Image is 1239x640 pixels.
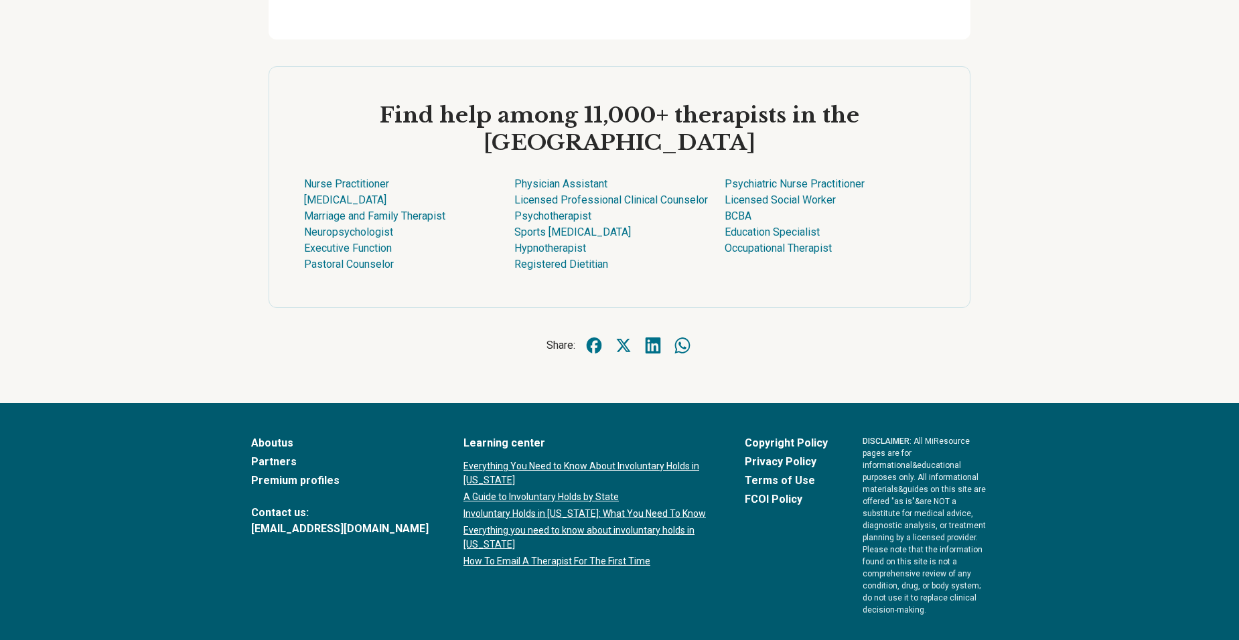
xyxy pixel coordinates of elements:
[642,335,664,356] a: Share on LinkedIn
[463,554,710,568] a: How To Email A Therapist For The First Time
[745,435,828,451] a: Copyright Policy
[863,435,988,616] p: : All MiResource pages are for informational & educational purposes only. All informational mater...
[251,505,429,521] span: Contact us:
[463,490,710,504] a: A Guide to Involuntary Holds by State
[583,335,605,356] a: Share on Facebook
[304,193,386,206] a: [MEDICAL_DATA]
[251,454,429,470] a: Partners
[463,459,710,487] a: Everything You Need to Know About Involuntary Holds in [US_STATE]
[514,226,631,238] a: Sports [MEDICAL_DATA]
[546,337,575,353] span: Share:
[304,102,935,157] h3: Find help among 11,000+ therapists in the [GEOGRAPHIC_DATA]
[304,177,389,190] a: Nurse Practitioner
[672,335,693,356] a: Share on WhatsApp
[463,507,710,521] a: Involuntary Holds in [US_STATE]: What You Need To Know
[725,177,865,190] a: Psychiatric Nurse Practitioner
[725,193,836,206] a: Licensed Social Worker
[514,242,586,254] a: Hypnotherapist
[514,210,591,222] a: Psychotherapist
[514,258,608,270] a: Registered Dietitian
[514,177,607,190] a: Physician Assistant
[304,242,392,254] a: Executive Function
[745,473,828,489] a: Terms of Use
[463,435,710,451] a: Learning center
[251,435,429,451] a: Aboutus
[463,524,710,552] a: Everything you need to know about involuntary holds in [US_STATE]
[745,491,828,507] a: FCOI Policy
[725,226,820,238] a: Education Specialist
[251,521,429,537] a: [EMAIL_ADDRESS][DOMAIN_NAME]
[725,242,832,254] a: Occupational Therapist
[304,226,393,238] a: Neuropsychologist
[251,473,429,489] a: Premium profiles
[304,210,445,222] a: Marriage and Family Therapist
[725,210,751,222] a: BCBA
[745,454,828,470] a: Privacy Policy
[304,258,394,270] a: Pastoral Counselor
[514,193,708,206] a: Licensed Professional Clinical Counselor
[863,436,909,446] span: DISCLAIMER
[613,335,634,356] a: Share on X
